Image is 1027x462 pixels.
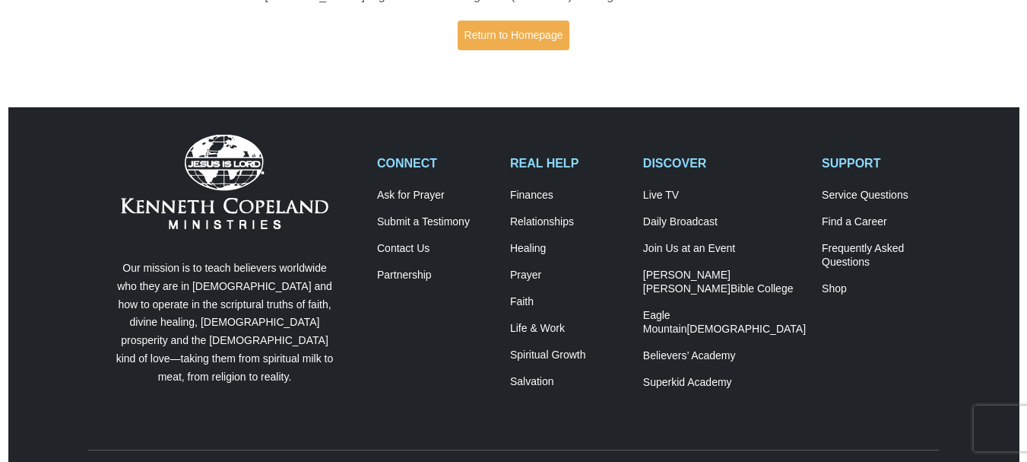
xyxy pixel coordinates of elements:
[510,295,627,309] a: Faith
[643,269,806,296] a: [PERSON_NAME] [PERSON_NAME]Bible College
[510,189,627,202] a: Finances
[643,189,806,202] a: Live TV
[643,215,806,229] a: Daily Broadcast
[731,282,794,295] span: Bible College
[822,156,939,170] h2: SUPPORT
[822,189,939,202] a: Service Questions
[822,215,939,229] a: Find a Career
[510,375,627,389] a: Salvation
[822,242,939,269] a: Frequently AskedQuestions
[510,242,627,256] a: Healing
[121,135,328,229] img: Kenneth Copeland Ministries
[643,309,806,336] a: Eagle Mountain[DEMOGRAPHIC_DATA]
[510,349,627,362] a: Spiritual Growth
[377,189,494,202] a: Ask for Prayer
[113,260,337,387] p: Our mission is to teach believers worldwide who they are in [DEMOGRAPHIC_DATA] and how to operate...
[377,215,494,229] a: Submit a Testimony
[643,156,806,170] h2: DISCOVER
[510,156,627,170] h2: REAL HELP
[822,282,939,296] a: Shop
[458,21,570,50] a: Return to Homepage
[643,376,806,390] a: Superkid Academy
[686,323,806,335] span: [DEMOGRAPHIC_DATA]
[510,322,627,336] a: Life & Work
[377,156,494,170] h2: CONNECT
[643,349,806,363] a: Believers’ Academy
[510,215,627,229] a: Relationships
[377,242,494,256] a: Contact Us
[377,269,494,282] a: Partnership
[510,269,627,282] a: Prayer
[643,242,806,256] a: Join Us at an Event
